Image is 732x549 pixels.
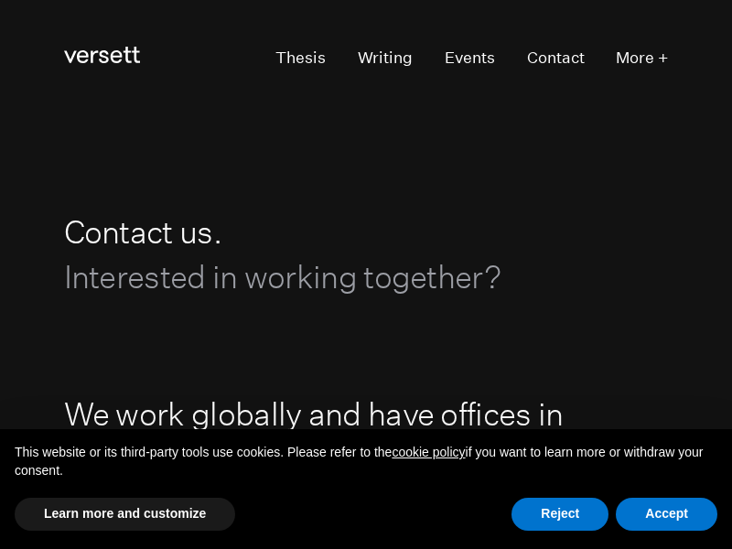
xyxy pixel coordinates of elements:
[616,498,717,531] button: Accept
[358,43,413,73] a: Writing
[275,43,326,73] a: Thesis
[64,392,574,525] h2: We work globally and have offices in [GEOGRAPHIC_DATA] and [GEOGRAPHIC_DATA].
[15,498,235,531] button: Learn more and customize
[64,257,501,295] span: Interested in working together?
[445,43,495,73] a: Events
[616,43,668,73] button: More +
[392,445,465,459] a: cookie policy
[527,43,585,73] a: Contact
[511,498,608,531] button: Reject
[64,210,574,298] h1: Contact us.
